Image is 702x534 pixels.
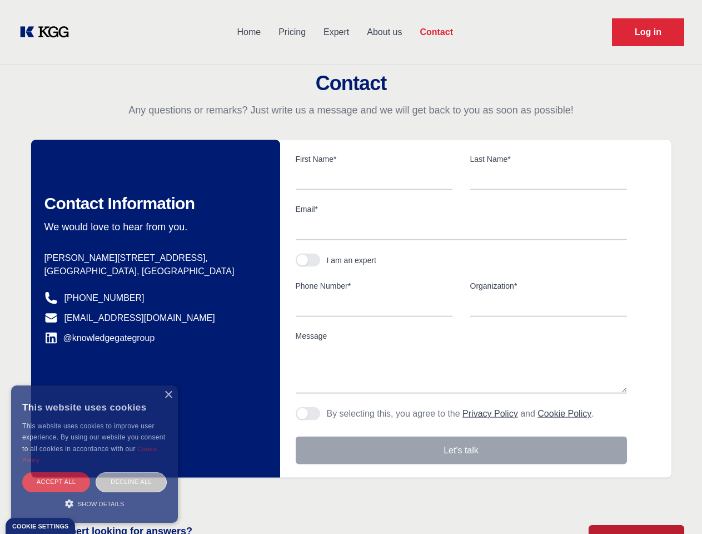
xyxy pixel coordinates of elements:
div: I am an expert [327,255,377,266]
p: Any questions or remarks? Just write us a message and we will get back to you as soon as possible! [13,103,689,117]
div: Accept all [22,472,90,492]
label: Last Name* [470,154,627,165]
label: Message [296,330,627,342]
a: Request Demo [612,18,684,46]
span: Show details [78,501,125,507]
div: Show details [22,498,167,509]
p: [PERSON_NAME][STREET_ADDRESS], [44,251,262,265]
a: About us [358,18,411,47]
a: KOL Knowledge Platform: Talk to Key External Experts (KEE) [18,23,78,41]
a: Expert [315,18,358,47]
div: Cookie settings [12,523,68,530]
h2: Contact Information [44,194,262,214]
p: [GEOGRAPHIC_DATA], [GEOGRAPHIC_DATA] [44,265,262,278]
label: Phone Number* [296,280,452,291]
a: Cookie Policy [537,409,591,418]
span: This website uses cookies to improve user experience. By using our website you consent to all coo... [22,422,165,453]
div: Decline all [96,472,167,492]
a: Cookie Policy [22,446,158,463]
div: Close [164,391,172,399]
p: By selecting this, you agree to the and . [327,407,594,421]
a: [EMAIL_ADDRESS][DOMAIN_NAME] [64,311,215,325]
iframe: Chat Widget [646,481,702,534]
a: Pricing [270,18,315,47]
label: Organization* [470,280,627,291]
a: Contact [411,18,462,47]
a: Privacy Policy [462,409,518,418]
h2: Contact [13,72,689,95]
a: @knowledgegategroup [44,332,155,345]
p: We would love to hear from you. [44,220,262,234]
a: [PHONE_NUMBER] [64,291,145,305]
button: Let's talk [296,437,627,464]
label: Email* [296,204,627,215]
label: First Name* [296,154,452,165]
a: Home [228,18,270,47]
div: This website uses cookies [22,394,167,421]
